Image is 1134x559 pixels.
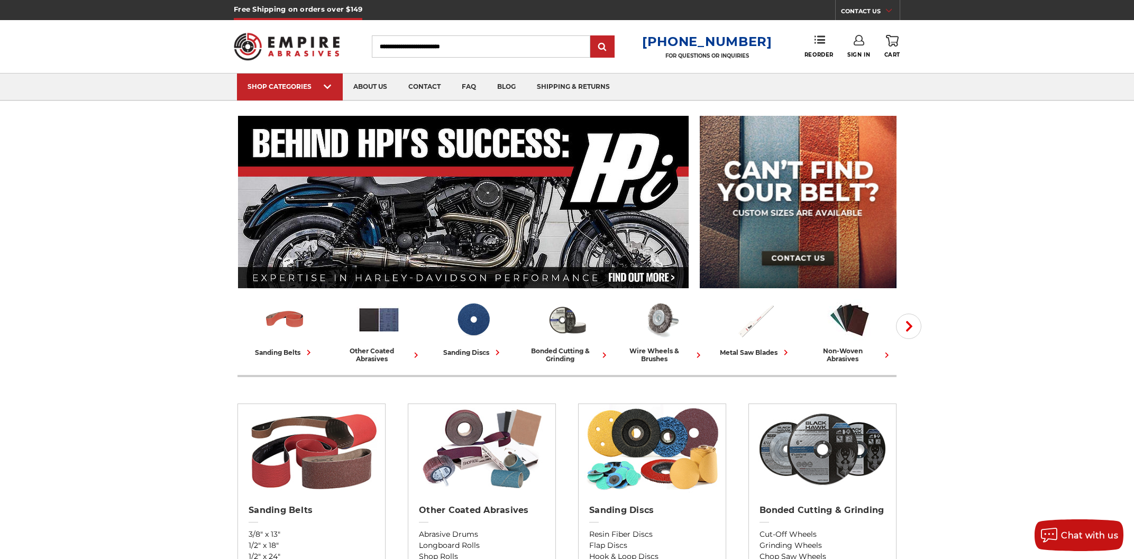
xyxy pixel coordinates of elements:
a: Abrasive Drums [419,529,545,540]
img: Bonded Cutting & Grinding [754,404,891,494]
a: metal saw blades [712,298,798,358]
p: FOR QUESTIONS OR INQUIRIES [642,52,772,59]
a: 3/8" x 13" [249,529,374,540]
span: Reorder [804,51,834,58]
div: metal saw blades [720,347,791,358]
a: shipping & returns [526,74,620,100]
a: faq [451,74,487,100]
button: Chat with us [1035,519,1123,551]
div: sanding belts [255,347,314,358]
a: blog [487,74,526,100]
img: Sanding Belts [243,404,380,494]
img: promo banner for custom belts. [700,116,897,288]
a: CONTACT US [841,5,900,20]
img: Banner for an interview featuring Horsepower Inc who makes Harley performance upgrades featured o... [238,116,689,288]
a: sanding discs [430,298,516,358]
img: Bonded Cutting & Grinding [545,298,589,342]
a: sanding belts [242,298,327,358]
a: Resin Fiber Discs [589,529,715,540]
span: Sign In [847,51,870,58]
img: Sanding Belts [263,298,307,342]
a: Cart [884,35,900,58]
img: Metal Saw Blades [734,298,778,342]
a: about us [343,74,398,100]
a: Cut-Off Wheels [760,529,885,540]
a: contact [398,74,451,100]
input: Submit [592,36,613,58]
a: Flap Discs [589,540,715,551]
a: [PHONE_NUMBER] [642,34,772,49]
button: Next [896,314,921,339]
a: non-woven abrasives [807,298,892,363]
img: Other Coated Abrasives [357,298,401,342]
img: Other Coated Abrasives [414,404,551,494]
a: other coated abrasives [336,298,422,363]
a: Grinding Wheels [760,540,885,551]
a: Longboard Rolls [419,540,545,551]
img: Non-woven Abrasives [828,298,872,342]
h2: Other Coated Abrasives [419,505,545,516]
img: Empire Abrasives [234,26,340,67]
h2: Sanding Discs [589,505,715,516]
div: wire wheels & brushes [618,347,704,363]
h2: Bonded Cutting & Grinding [760,505,885,516]
div: other coated abrasives [336,347,422,363]
div: SHOP CATEGORIES [248,83,332,90]
a: 1/2" x 18" [249,540,374,551]
h2: Sanding Belts [249,505,374,516]
img: Sanding Discs [451,298,495,342]
div: non-woven abrasives [807,347,892,363]
div: bonded cutting & grinding [524,347,610,363]
a: Reorder [804,35,834,58]
span: Cart [884,51,900,58]
a: wire wheels & brushes [618,298,704,363]
span: Chat with us [1061,530,1118,540]
a: bonded cutting & grinding [524,298,610,363]
div: sanding discs [443,347,503,358]
img: Sanding Discs [584,404,721,494]
img: Wire Wheels & Brushes [639,298,683,342]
